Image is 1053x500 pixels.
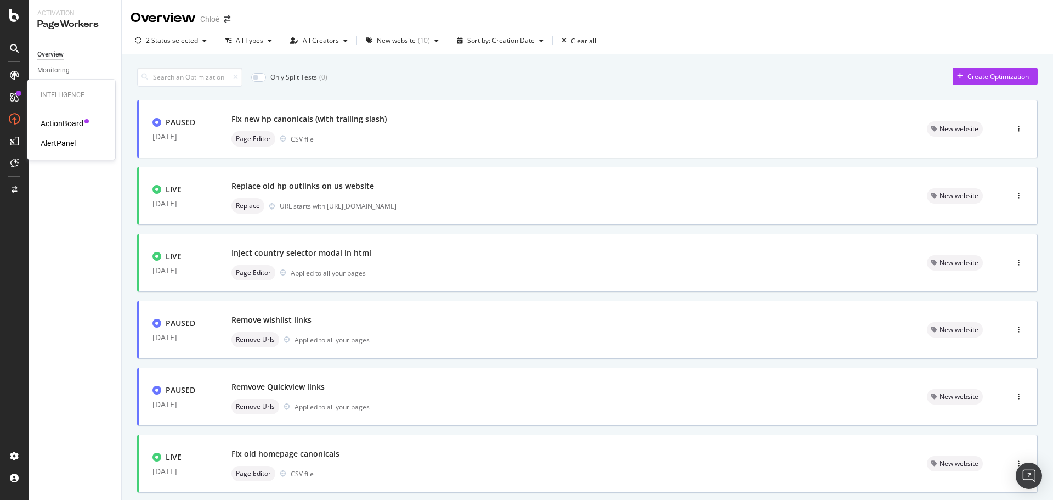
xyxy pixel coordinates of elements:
div: [DATE] [152,199,205,208]
span: Replace [236,203,260,209]
div: Inject country selector modal in html [231,248,371,259]
div: All Types [236,37,263,44]
a: ActionBoard [41,118,83,129]
div: neutral label [927,389,983,405]
a: AlertPanel [41,138,76,149]
div: CSV file [291,469,314,479]
input: Search an Optimization [137,68,242,87]
span: Page Editor [236,136,271,142]
div: ( 10 ) [418,37,430,44]
div: neutral label [927,456,983,471]
span: New website [939,327,978,333]
div: neutral label [231,332,279,347]
span: Remove Urls [236,336,275,343]
div: Overview [131,9,196,27]
div: Remvove Quickview links [231,381,325,392]
div: 2 Status selected [146,37,198,44]
div: [DATE] [152,333,205,342]
div: Fix old homepage canonicals [231,448,339,459]
button: All Types [220,32,276,49]
div: [DATE] [152,266,205,275]
div: neutral label [927,188,983,204]
button: Sort by: Creation Date [452,32,548,49]
div: LIVE [166,184,182,195]
div: neutral label [231,131,275,147]
div: Replace old hp outlinks on us website [231,181,374,192]
div: neutral label [927,121,983,137]
span: Page Editor [236,269,271,276]
div: LIVE [166,251,182,262]
div: PAUSED [166,318,195,329]
div: [DATE] [152,400,205,409]
div: PAUSED [166,117,195,128]
div: URL starts with [URL][DOMAIN_NAME] [280,201,901,211]
div: Open Intercom Messenger [1016,463,1042,489]
div: Create Optimization [967,72,1029,81]
a: Overview [37,49,114,60]
button: All Creators [286,32,352,49]
div: [DATE] [152,467,205,476]
div: Clear all [571,36,596,46]
span: New website [939,260,978,266]
span: Page Editor [236,470,271,477]
div: All Creators [303,37,339,44]
span: New website [939,126,978,132]
button: 2 Status selected [131,32,211,49]
div: neutral label [231,466,275,481]
div: [DATE] [152,132,205,141]
span: New website [939,193,978,199]
div: Monitoring [37,65,70,76]
div: PageWorkers [37,18,112,31]
div: neutral label [231,399,279,414]
div: Applied to all your pages [295,335,370,345]
div: neutral label [927,255,983,271]
div: PAUSED [166,385,195,396]
button: Create Optimization [953,68,1038,85]
div: Chloé [200,14,219,25]
a: Monitoring [37,65,114,76]
span: New website [939,394,978,400]
div: neutral label [231,265,275,280]
div: neutral label [927,322,983,338]
button: New website(10) [361,32,443,49]
div: Applied to all your pages [291,268,366,278]
div: Intelligence [41,91,102,100]
div: Activation [37,9,112,18]
div: neutral label [231,198,264,214]
div: New website [377,37,416,44]
div: ( 0 ) [319,72,327,82]
div: Overview [37,49,64,60]
span: New website [939,460,978,467]
div: LIVE [166,452,182,463]
button: Clear all [557,32,596,49]
div: arrow-right-arrow-left [224,15,230,23]
div: Applied to all your pages [295,402,370,412]
div: Fix new hp canonicals (with trailing slash) [231,114,387,125]
div: Remove wishlist links [231,314,312,325]
div: Sort by: Creation Date [467,37,535,44]
div: CSV file [291,134,314,144]
div: Only Split Tests [270,72,317,82]
span: Remove Urls [236,403,275,410]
